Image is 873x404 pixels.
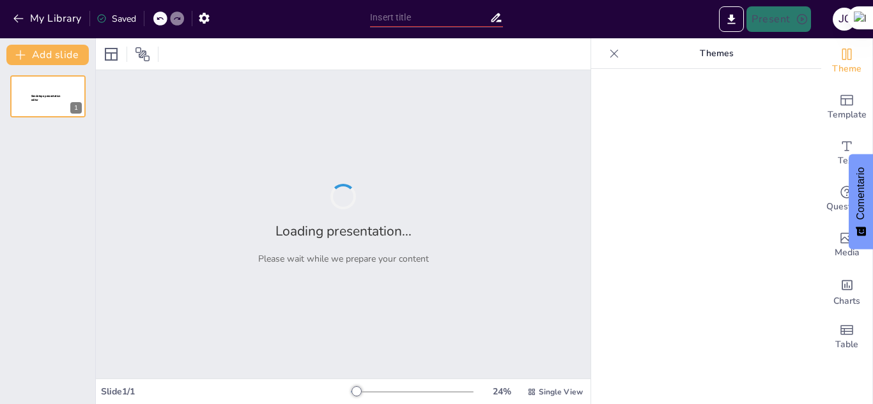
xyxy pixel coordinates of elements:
div: Saved [97,13,136,25]
span: Media [835,246,860,260]
input: Insert title [370,8,490,27]
div: Add charts and graphs [821,268,872,314]
button: J C [833,6,856,32]
button: Comentarios - Mostrar encuesta [849,154,873,250]
div: 1 [70,102,82,114]
span: Text [838,154,856,168]
div: 1 [10,75,86,117]
p: Themes [624,38,808,69]
div: Slide 1 / 1 [101,385,351,398]
div: Get real-time input from your audience [821,176,872,222]
span: Table [835,338,858,352]
button: My Library [10,8,87,29]
button: Present [746,6,810,32]
div: 24 % [486,385,517,398]
div: Add a table [821,314,872,360]
span: Sendsteps presentation editor [31,94,61,101]
div: Change the overall theme [821,38,872,84]
button: Duplicate Slide [49,79,64,94]
span: Position [135,47,150,62]
div: Add images, graphics, shapes or video [821,222,872,268]
p: Please wait while we prepare your content [258,253,429,265]
div: Add ready made slides [821,84,872,130]
span: Single View [539,387,583,397]
button: Cannot delete last slide [66,79,82,94]
span: Template [828,108,867,122]
h2: Loading presentation... [275,222,412,240]
span: Theme [832,62,861,76]
div: Layout [101,44,121,64]
button: Export to PowerPoint [719,6,744,32]
span: Questions [826,200,868,214]
font: Comentario [855,167,866,220]
button: Add slide [6,45,89,65]
span: Charts [833,294,860,308]
div: J C [833,8,856,31]
div: Add text boxes [821,130,872,176]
